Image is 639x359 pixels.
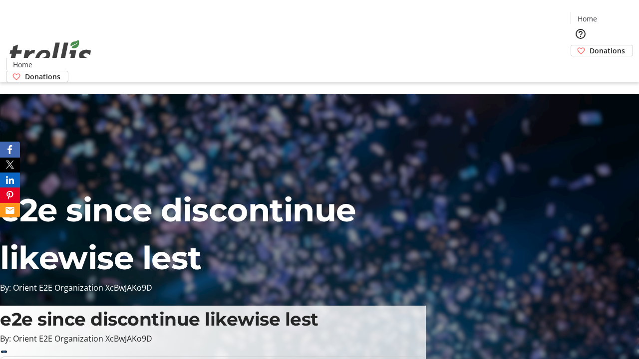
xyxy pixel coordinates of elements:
button: Cart [571,56,591,76]
a: Donations [6,71,68,82]
span: Donations [25,71,60,82]
span: Home [578,13,597,24]
span: Donations [590,45,625,56]
img: Orient E2E Organization XcBwJAKo9D's Logo [6,29,95,79]
a: Home [571,13,603,24]
span: Home [13,59,32,70]
a: Home [6,59,38,70]
a: Donations [571,45,633,56]
button: Help [571,24,591,44]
